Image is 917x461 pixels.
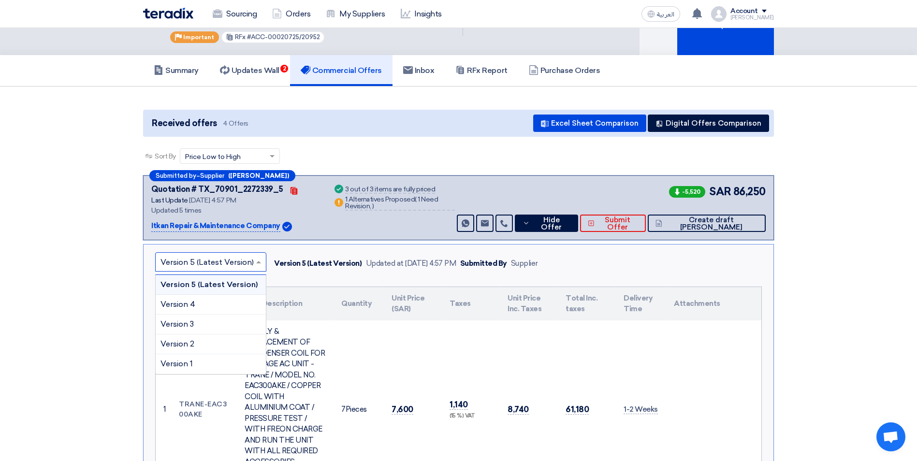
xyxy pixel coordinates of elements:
span: Sort By [155,151,176,161]
th: Attachments [666,287,761,320]
h5: Commercial Offers [301,66,382,75]
button: Hide Offer [515,215,579,232]
a: Sourcing [205,3,264,25]
span: -5,520 [669,186,705,198]
span: Important [183,34,214,41]
button: Digital Offers Comparison [648,115,769,132]
span: 4 Offers [223,119,248,128]
a: Purchase Orders [518,55,611,86]
a: RFx Report [445,55,518,86]
button: Submit Offer [580,215,646,232]
div: Version 5 (Latest Version) [274,258,362,269]
span: Received offers [152,117,217,130]
h5: RFx Report [455,66,507,75]
img: Teradix logo [143,8,193,19]
p: Itkan Repair & Maintenance Company [151,220,280,232]
div: – [149,170,295,181]
h5: Inbox [403,66,435,75]
span: Version 4 [160,300,195,309]
b: ([PERSON_NAME]) [228,173,289,179]
a: Updates Wall2 [209,55,290,86]
div: Updated 5 times [151,205,321,216]
th: Quantity [334,287,384,320]
span: Create draft [PERSON_NAME] [665,216,758,231]
div: Quotation # TX_70901_2272339_5 [151,184,283,195]
span: Submit Offer [597,216,638,231]
span: العربية [657,11,674,18]
span: 86,250 [733,184,766,200]
span: 7 [341,405,346,414]
span: 1 Need Revision, [345,195,438,210]
span: 7,600 [392,404,413,415]
th: Taxes [442,287,500,320]
div: 3 out of 3 items are fully priced [345,186,435,194]
span: Last Update [151,196,188,204]
span: 1-2 Weeks [624,405,658,414]
div: Submitted By [460,258,507,269]
span: [DATE] 4:57 PM [189,196,236,204]
th: Item Description [237,287,334,320]
div: 1 Alternatives Proposed [345,196,454,211]
button: Create draft [PERSON_NAME] [648,215,766,232]
div: Supplier [511,258,538,269]
span: Version 5 (Latest Version) [160,280,258,289]
a: Summary [143,55,209,86]
h5: Purchase Orders [529,66,600,75]
th: Unit Price Inc. Taxes [500,287,558,320]
a: Open chat [876,422,905,451]
span: ) [372,202,374,210]
th: Unit Price (SAR) [384,287,442,320]
span: 2 [280,65,288,72]
div: (15 %) VAT [450,412,492,420]
th: Delivery Time [616,287,666,320]
h5: Updates Wall [220,66,279,75]
span: 8,740 [508,404,529,415]
span: 61,180 [566,404,589,415]
span: Supplier [200,173,224,179]
button: Excel Sheet Comparison [533,115,646,132]
span: Price Low to High [185,152,241,162]
span: SAR [709,184,731,200]
a: Orders [264,3,318,25]
button: العربية [641,6,680,22]
span: Version 3 [160,319,194,329]
span: ( [415,195,417,203]
span: Hide Offer [532,216,570,231]
span: #ACC-00020725/20952 [247,33,320,41]
div: [PERSON_NAME] [730,15,774,20]
h5: Summary [154,66,199,75]
a: My Suppliers [318,3,393,25]
img: Verified Account [282,222,292,231]
span: Version 1 [160,359,193,368]
span: Version 2 [160,339,194,348]
a: Insights [393,3,450,25]
span: RFx [235,33,246,41]
th: Total Inc. taxes [558,287,616,320]
div: Account [730,7,758,15]
div: Updated at [DATE] 4:57 PM [366,258,456,269]
span: Submitted by [156,173,196,179]
a: Commercial Offers [290,55,393,86]
a: Inbox [393,55,445,86]
img: profile_test.png [711,6,727,22]
span: 1,140 [450,400,468,410]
